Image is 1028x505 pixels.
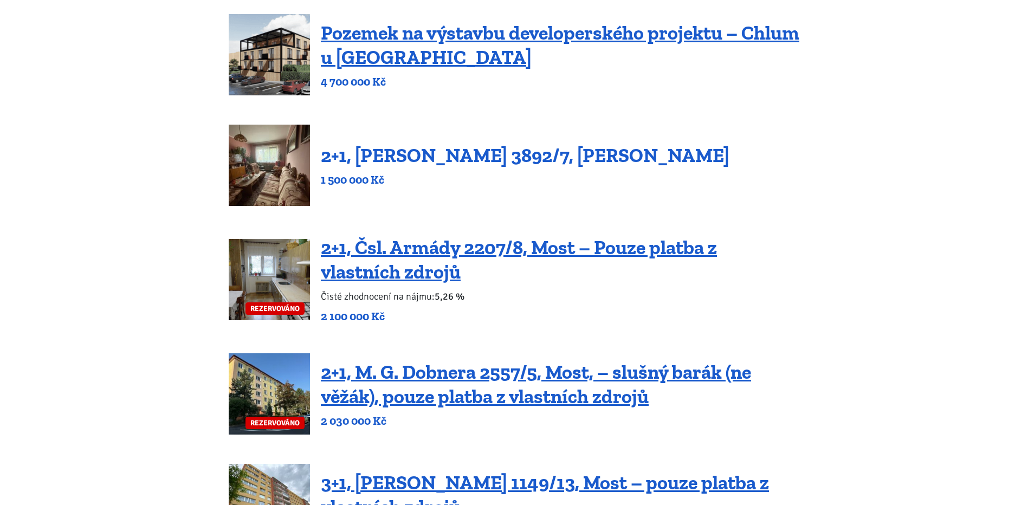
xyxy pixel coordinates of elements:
[321,236,717,283] a: 2+1, Čsl. Armády 2207/8, Most – Pouze platba z vlastních zdrojů
[321,21,799,69] a: Pozemek na výstavbu developerského projektu – Chlum u [GEOGRAPHIC_DATA]
[321,360,751,408] a: 2+1, M. G. Dobnera 2557/5, Most, – slušný barák (ne věžák), pouze platba z vlastních zdrojů
[321,309,799,324] p: 2 100 000 Kč
[321,289,799,304] p: Čisté zhodnocení na nájmu:
[321,144,729,167] a: 2+1, [PERSON_NAME] 3892/7, [PERSON_NAME]
[245,417,305,429] span: REZERVOVÁNO
[245,302,305,315] span: REZERVOVÁNO
[229,353,310,435] a: REZERVOVÁNO
[321,413,799,429] p: 2 030 000 Kč
[435,290,464,302] b: 5,26 %
[229,239,310,320] a: REZERVOVÁNO
[321,172,729,187] p: 1 500 000 Kč
[321,74,799,89] p: 4 700 000 Kč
